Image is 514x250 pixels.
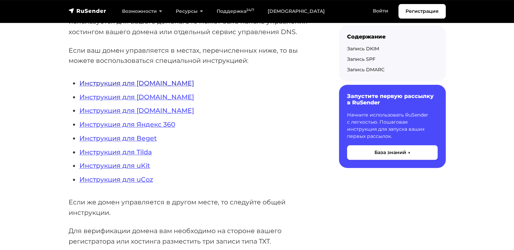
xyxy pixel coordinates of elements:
a: Инструкция для uKit [79,161,150,170]
a: [DEMOGRAPHIC_DATA] [261,4,332,18]
button: База знаний → [347,145,438,160]
a: Запись SPF [347,56,375,62]
a: Ресурсы [169,4,210,18]
p: Начните использовать RuSender с легкостью. Пошаговая инструкция для запуска ваших первых рассылок. [347,111,438,140]
a: Запустите первую рассылку в RuSender Начните использовать RuSender с легкостью. Пошаговая инструк... [339,85,446,168]
p: Если ваш домен управляется в местах, перечисленных ниже, то вы можете воспользоваться специальной... [69,45,317,66]
a: Регистрация [398,4,446,19]
a: Запись DMARC [347,67,385,73]
p: Если же домен управляется в другом месте, то следуйте общей инструкции. [69,197,317,218]
sup: 24/7 [246,8,254,12]
a: Войти [366,4,395,18]
a: Инструкция для Яндекс 360 [79,120,175,128]
a: Инструкция для [DOMAIN_NAME] [79,106,194,115]
a: Инструкция для Beget [79,134,157,142]
a: Инструкция для [DOMAIN_NAME] [79,93,194,101]
h6: Запустите первую рассылку в RuSender [347,93,438,106]
img: RuSender [69,7,106,14]
a: Инструкция для [DOMAIN_NAME] [79,79,194,87]
a: Возможности [115,4,169,18]
div: Содержание [347,33,438,40]
p: Для верификации домена вам необходимо на стороне вашего регистратора или хостинга разместить три ... [69,226,317,246]
a: Инструкция для uCoz [79,175,153,183]
a: Поддержка24/7 [210,4,261,18]
a: Инструкция для Tilda [79,148,152,156]
a: Запись DKIM [347,46,379,52]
